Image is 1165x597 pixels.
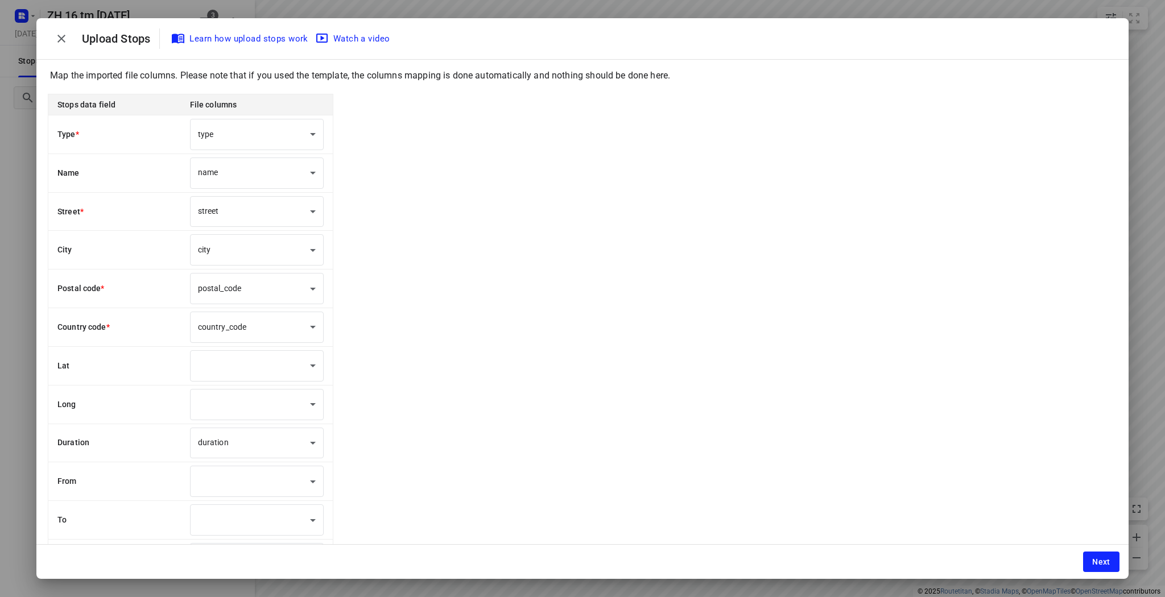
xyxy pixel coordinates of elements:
div: email [190,543,324,574]
div: name [190,157,324,189]
p: Long [57,399,167,411]
span: Next [1092,557,1110,566]
p: Lat [57,360,167,372]
button: Next [1083,552,1119,572]
p: Street [57,206,167,218]
div: ​ [190,466,324,497]
th: Stops data field [48,94,181,115]
p: Duration [57,437,167,449]
div: country_code [190,312,324,343]
div: ​ [190,389,324,420]
p: City [57,244,167,256]
p: Country code [57,321,167,333]
p: Postal code [57,283,167,295]
span: Watch a video [317,31,390,46]
th: File columns [181,94,333,115]
span: Learn how upload stops work [173,31,308,46]
div: street [190,196,324,227]
p: Map the imported file columns. Please note that if you used the template, the columns mapping is ... [50,69,1115,82]
div: postal_code [190,273,324,304]
p: Type [57,128,167,140]
p: From [57,475,167,487]
div: ​ [190,504,324,536]
div: city [190,234,324,266]
div: type [190,119,324,150]
p: To [57,514,167,526]
div: duration [190,428,324,459]
button: Watch a video [313,28,395,49]
p: Name [57,167,167,179]
a: Learn how upload stops work [169,28,313,49]
div: ​ [190,350,324,382]
p: Upload Stops [82,30,159,47]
